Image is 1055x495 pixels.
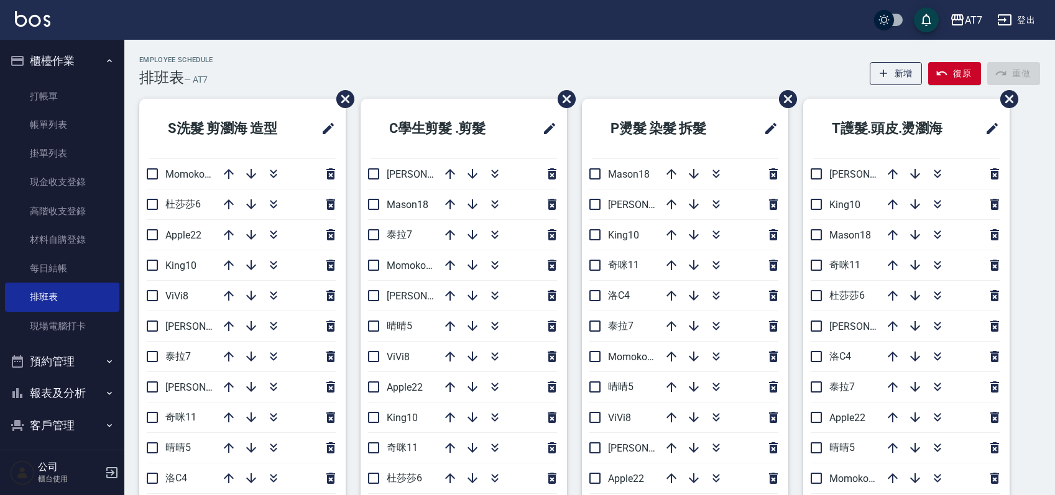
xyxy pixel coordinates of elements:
[829,289,865,301] span: 杜莎莎6
[387,290,467,302] span: [PERSON_NAME]2
[371,106,519,151] h2: C學生剪髮 .剪髮
[928,62,981,85] button: 復原
[608,351,658,363] span: Momoko12
[5,441,119,473] button: 員工及薪資
[608,442,688,454] span: [PERSON_NAME]2
[387,442,418,453] span: 奇咪11
[756,114,778,143] span: 修改班表的標題
[608,473,644,484] span: Apple22
[829,199,860,211] span: King10
[165,168,216,180] span: Momoko12
[829,381,855,393] span: 泰拉7
[184,73,208,86] h6: — AT7
[10,460,35,485] img: Person
[829,473,880,484] span: Momoko12
[5,111,119,139] a: 帳單列表
[5,225,119,254] a: 材料自購登錄
[5,45,119,77] button: 櫃檯作業
[165,442,191,453] span: 晴晴5
[992,9,1040,32] button: 登出
[38,473,101,484] p: 櫃台使用
[829,442,855,453] span: 晴晴5
[945,7,987,33] button: AT7
[5,345,119,378] button: 預約管理
[608,289,630,301] span: 洛C4
[15,11,50,27] img: Logo
[870,62,923,85] button: 新增
[165,229,201,241] span: Apple22
[5,82,119,111] a: 打帳單
[813,106,969,151] h2: T護髮.頭皮.燙瀏海
[165,198,201,210] span: 杜莎莎6
[5,254,119,283] a: 每日結帳
[608,168,650,180] span: Mason18
[5,139,119,168] a: 掛單列表
[165,350,191,362] span: 泰拉7
[387,199,428,211] span: Mason18
[770,81,799,117] span: 刪除班表
[829,350,851,362] span: 洛C4
[965,12,982,28] div: AT7
[977,114,1000,143] span: 修改班表的標題
[387,260,437,271] span: Momoko12
[829,320,910,332] span: [PERSON_NAME]9
[5,312,119,340] a: 現場電腦打卡
[387,472,422,484] span: 杜莎莎6
[165,472,187,484] span: 洛C4
[387,351,410,363] span: ViVi8
[991,81,1020,117] span: 刪除班表
[608,199,688,211] span: [PERSON_NAME]9
[914,7,939,32] button: save
[165,290,188,302] span: ViVi8
[608,320,633,332] span: 泰拉7
[139,56,213,64] h2: Employee Schedule
[829,412,865,424] span: Apple22
[165,381,246,393] span: [PERSON_NAME]2
[5,377,119,409] button: 報表及分析
[165,260,196,271] span: King10
[5,197,119,225] a: 高階收支登錄
[608,229,639,241] span: King10
[387,168,467,180] span: [PERSON_NAME]9
[387,412,418,424] span: King10
[327,81,356,117] span: 刪除班表
[608,259,639,271] span: 奇咪11
[829,259,860,271] span: 奇咪11
[387,320,412,332] span: 晴晴5
[5,409,119,442] button: 客戶管理
[5,283,119,311] a: 排班表
[139,69,184,86] h3: 排班表
[535,114,557,143] span: 修改班表的標題
[548,81,578,117] span: 刪除班表
[38,461,101,473] h5: 公司
[829,168,910,180] span: [PERSON_NAME]2
[165,411,196,423] span: 奇咪11
[5,168,119,196] a: 現金收支登錄
[313,114,336,143] span: 修改班表的標題
[165,320,246,332] span: [PERSON_NAME]9
[592,106,740,151] h2: P燙髮 染髮 拆髮
[387,229,412,240] span: 泰拉7
[608,381,633,393] span: 晴晴5
[829,229,871,241] span: Mason18
[608,412,631,424] span: ViVi8
[387,381,423,393] span: Apple22
[149,106,305,151] h2: S洗髮 剪瀏海 造型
